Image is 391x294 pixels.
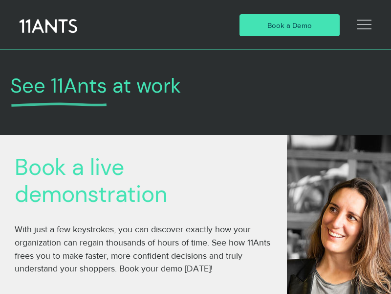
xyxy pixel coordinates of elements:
h2: Book a live demonstration [15,154,272,208]
svg: Open Site Navigation [357,17,371,32]
p: With just a few keystrokes, you can discover exactly how your organization can regain thousands o... [15,223,272,275]
span: See 11Ants at work [10,73,181,99]
span: Book a Demo [267,20,312,30]
a: Book a Demo [239,14,340,36]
